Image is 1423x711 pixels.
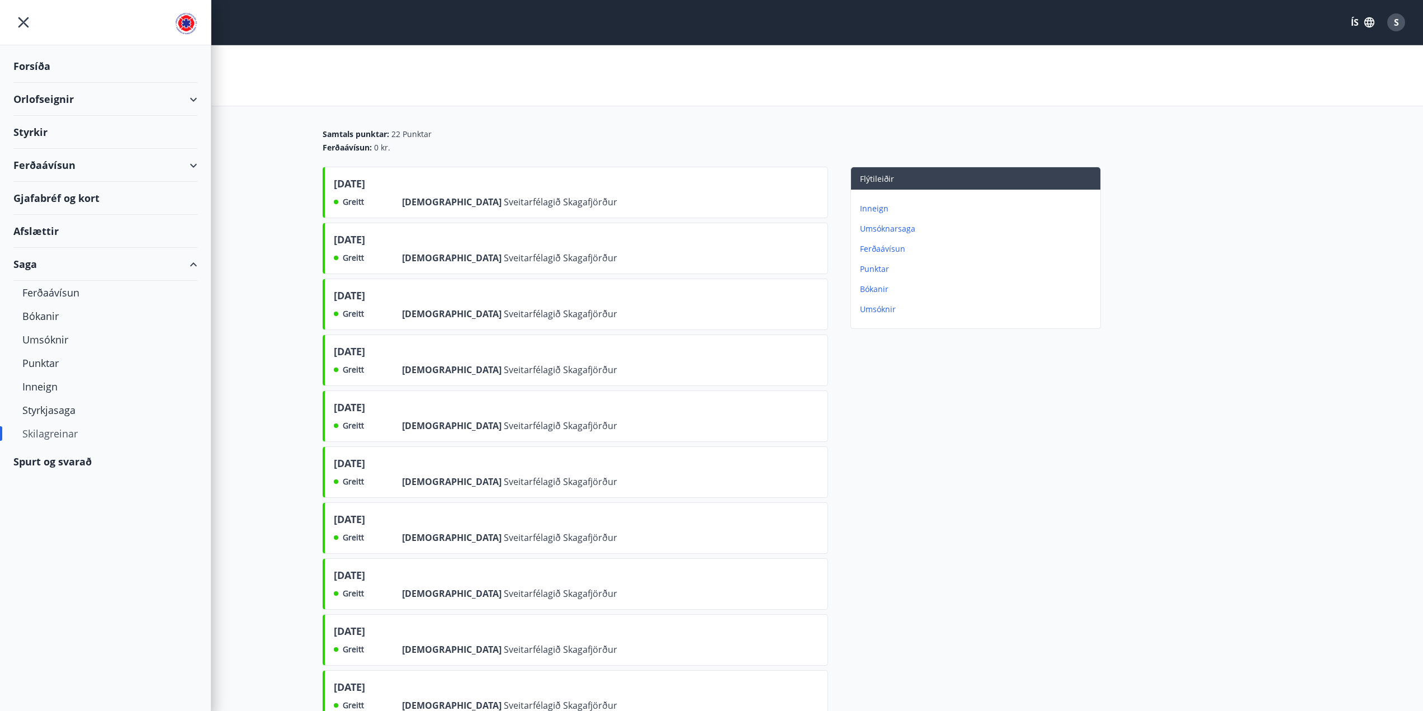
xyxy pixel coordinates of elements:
p: Ferðaávísun [860,243,1096,255]
div: Spurt og svarað [13,445,197,478]
div: Orlofseignir [13,83,197,116]
div: Bókanir [22,304,188,328]
button: S [1383,9,1410,36]
span: Sveitarfélagið Skagafjörður [504,420,617,432]
span: Sveitarfélagið Skagafjörður [504,252,617,264]
span: Sveitarfélagið Skagafjörður [504,587,617,600]
span: Sveitarfélagið Skagafjörður [504,643,617,656]
span: [DEMOGRAPHIC_DATA] [402,531,504,544]
img: union_logo [175,12,197,35]
span: [DEMOGRAPHIC_DATA] [402,308,504,320]
span: [DEMOGRAPHIC_DATA] [402,196,504,208]
div: Forsíða [13,50,197,83]
div: Punktar [22,351,188,375]
span: Sveitarfélagið Skagafjörður [504,308,617,320]
span: Samtals punktar : [323,129,389,140]
span: Greitt [343,476,364,487]
span: Flýtileiðir [860,173,894,184]
button: menu [13,12,34,32]
span: Greitt [343,532,364,543]
span: [DEMOGRAPHIC_DATA] [402,643,504,656]
div: Skilagreinar [22,422,188,445]
span: Greitt [343,196,364,208]
span: Sveitarfélagið Skagafjörður [504,364,617,376]
span: [DATE] [334,680,365,699]
span: [DATE] [334,512,365,531]
div: Ferðaávísun [13,149,197,182]
span: Greitt [343,308,364,319]
span: [DATE] [334,400,365,419]
p: Bókanir [860,284,1096,295]
div: Gjafabréf og kort [13,182,197,215]
span: [DATE] [334,288,365,307]
span: Greitt [343,252,364,263]
div: Styrkjasaga [22,398,188,422]
span: [DEMOGRAPHIC_DATA] [402,364,504,376]
span: Ferðaávísun : [323,142,372,153]
span: S [1394,16,1399,29]
span: Greitt [343,644,364,655]
span: [DATE] [334,568,365,587]
button: ÍS [1345,12,1381,32]
span: [DATE] [334,344,365,363]
div: Styrkir [13,116,197,149]
p: Inneign [860,203,1096,214]
span: Sveitarfélagið Skagafjörður [504,531,617,544]
div: Inneign [22,375,188,398]
p: Umsóknir [860,304,1096,315]
span: [DATE] [334,176,365,195]
span: [DEMOGRAPHIC_DATA] [402,420,504,432]
span: Greitt [343,700,364,711]
span: [DEMOGRAPHIC_DATA] [402,587,504,600]
div: Afslættir [13,215,197,248]
div: Saga [13,248,197,281]
span: Greitt [343,588,364,599]
div: Umsóknir [22,328,188,351]
span: [DEMOGRAPHIC_DATA] [402,252,504,264]
div: Ferðaávísun [22,281,188,304]
span: [DATE] [334,456,365,475]
p: Punktar [860,263,1096,275]
span: Sveitarfélagið Skagafjörður [504,475,617,488]
span: [DATE] [334,624,365,643]
span: [DATE] [334,232,365,251]
span: Sveitarfélagið Skagafjörður [504,196,617,208]
span: 0 kr. [374,142,390,153]
p: Umsóknarsaga [860,223,1096,234]
span: 22 Punktar [391,129,432,140]
span: Greitt [343,364,364,375]
span: [DEMOGRAPHIC_DATA] [402,475,504,488]
span: Greitt [343,420,364,431]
